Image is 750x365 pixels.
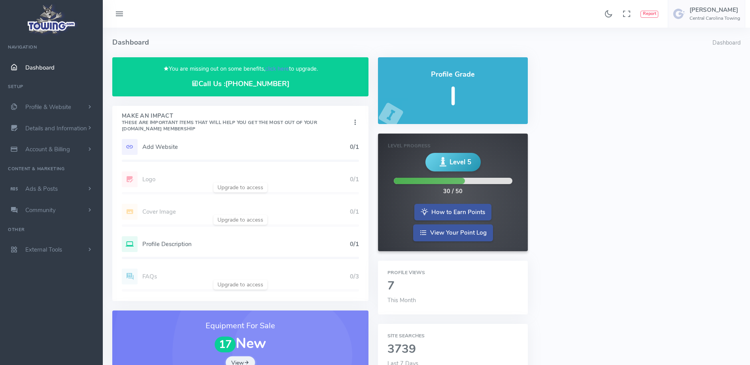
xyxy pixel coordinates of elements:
a: How to Earn Points [414,204,491,221]
h4: Dashboard [112,28,712,57]
h4: Call Us : [122,80,359,88]
h6: Profile Views [387,270,518,275]
h5: Profile Description [142,241,350,247]
h1: New [122,336,359,352]
h4: Make An Impact [122,113,351,132]
img: user-image [673,8,686,20]
small: These are important items that will help you get the most out of your [DOMAIN_NAME] Membership [122,119,317,132]
span: Profile & Website [25,103,71,111]
h6: Site Searches [387,333,518,339]
h4: Profile Grade [387,71,518,79]
h6: Level Progress [388,143,518,149]
h5: 0/1 [350,241,359,247]
span: Community [25,206,56,214]
h2: 3739 [387,343,518,356]
span: Dashboard [25,64,55,71]
span: This Month [387,296,416,304]
h5: 0/1 [350,144,359,150]
h5: [PERSON_NAME] [690,7,740,13]
span: Level 5 [450,157,471,167]
button: Report [640,11,658,18]
h2: 7 [387,280,518,293]
img: logo [25,2,78,36]
span: Account & Billing [25,145,70,153]
a: [PHONE_NUMBER] [225,79,289,88]
a: click here [265,65,289,73]
a: View Your Point Log [413,224,493,241]
h5: I [387,83,518,111]
span: Ads & Posts [25,185,58,193]
span: Details and Information [25,124,87,132]
p: You are missing out on some benefits, to upgrade. [122,64,359,73]
h6: Central Carolina Towing [690,16,740,21]
li: Dashboard [712,39,741,47]
h5: Add Website [142,144,350,150]
div: 30 / 50 [443,187,463,196]
h3: Equipment For Sale [122,320,359,332]
span: 17 [215,337,236,353]
span: External Tools [25,246,62,254]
